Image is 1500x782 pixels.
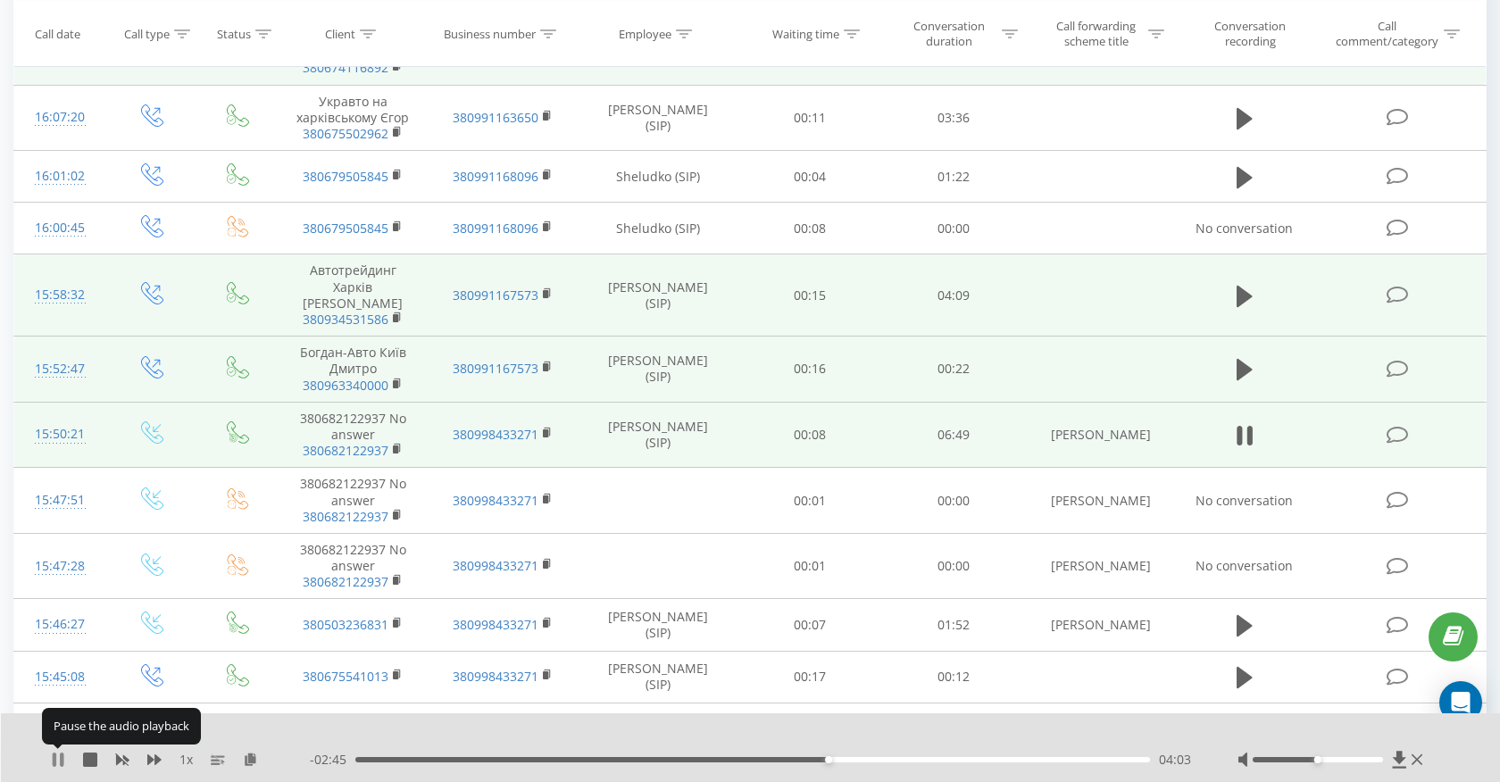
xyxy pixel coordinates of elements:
[42,708,201,744] div: Pause the audio playback
[1196,557,1293,574] span: No conversation
[32,483,88,518] div: 15:47:51
[619,26,671,41] div: Employee
[217,26,251,41] div: Status
[303,377,388,394] a: 380963340000
[453,168,538,185] a: 380991168096
[882,703,1026,754] td: 00:00
[279,85,428,151] td: Укравто на харківському Єгор
[453,287,538,304] a: 380991167573
[310,751,355,769] span: - 02:45
[279,533,428,599] td: 380682122937 No answer
[303,168,388,185] a: 380679505845
[738,468,882,534] td: 00:01
[825,756,832,763] div: Accessibility label
[772,26,839,41] div: Waiting time
[738,85,882,151] td: 00:11
[453,109,538,126] a: 380991163650
[578,651,738,703] td: [PERSON_NAME] (SIP)
[303,59,388,76] a: 380674116892
[882,599,1026,651] td: 01:52
[882,402,1026,468] td: 06:49
[1335,19,1439,49] div: Call comment/category
[32,278,88,312] div: 15:58:32
[1159,751,1191,769] span: 04:03
[882,337,1026,403] td: 00:22
[179,751,193,769] span: 1 x
[303,311,388,328] a: 380934531586
[738,651,882,703] td: 00:17
[303,220,388,237] a: 380679505845
[444,26,536,41] div: Business number
[578,254,738,337] td: [PERSON_NAME] (SIP)
[902,19,997,49] div: Conversation duration
[279,337,428,403] td: Богдан-Авто Київ Дмитро
[738,599,882,651] td: 00:07
[453,360,538,377] a: 380991167573
[303,442,388,459] a: 380682122937
[32,352,88,387] div: 15:52:47
[32,607,88,642] div: 15:46:27
[32,660,88,695] div: 15:45:08
[738,203,882,254] td: 00:08
[738,703,882,754] td: 00:41
[738,533,882,599] td: 00:01
[279,402,428,468] td: 380682122937 No answer
[1196,220,1293,237] span: No conversation
[32,549,88,584] div: 15:47:28
[303,508,388,525] a: 380682122937
[882,85,1026,151] td: 03:36
[578,203,738,254] td: Sheludko (SIP)
[303,668,388,685] a: 380675541013
[882,468,1026,534] td: 00:00
[882,203,1026,254] td: 00:00
[453,668,538,685] a: 380998433271
[453,426,538,443] a: 380998433271
[1192,19,1308,49] div: Conversation recording
[738,254,882,337] td: 00:15
[578,337,738,403] td: [PERSON_NAME] (SIP)
[32,417,88,452] div: 15:50:21
[303,125,388,142] a: 380675502962
[1048,19,1144,49] div: Call forwarding scheme title
[1439,681,1482,724] div: Open Intercom Messenger
[453,557,538,574] a: 380998433271
[738,151,882,203] td: 00:04
[1026,533,1175,599] td: [PERSON_NAME]
[32,711,88,746] div: 15:43:55
[1314,756,1321,763] div: Accessibility label
[303,573,388,590] a: 380682122937
[882,533,1026,599] td: 00:00
[578,703,738,754] td: [PERSON_NAME] (SIP)
[578,151,738,203] td: Sheludko (SIP)
[738,402,882,468] td: 00:08
[1196,492,1293,509] span: No conversation
[1026,468,1175,534] td: [PERSON_NAME]
[1026,599,1175,651] td: [PERSON_NAME]
[35,26,80,41] div: Call date
[453,492,538,509] a: 380998433271
[32,211,88,245] div: 16:00:45
[882,651,1026,703] td: 00:12
[303,616,388,633] a: 380503236831
[32,100,88,135] div: 16:07:20
[1026,402,1175,468] td: [PERSON_NAME]
[279,254,428,337] td: Автотрейдинг Харків [PERSON_NAME]
[124,26,170,41] div: Call type
[882,254,1026,337] td: 04:09
[578,402,738,468] td: [PERSON_NAME] (SIP)
[738,337,882,403] td: 00:16
[578,85,738,151] td: [PERSON_NAME] (SIP)
[279,468,428,534] td: 380682122937 No answer
[453,616,538,633] a: 380998433271
[882,151,1026,203] td: 01:22
[578,599,738,651] td: [PERSON_NAME] (SIP)
[325,26,355,41] div: Client
[453,220,538,237] a: 380991168096
[32,159,88,194] div: 16:01:02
